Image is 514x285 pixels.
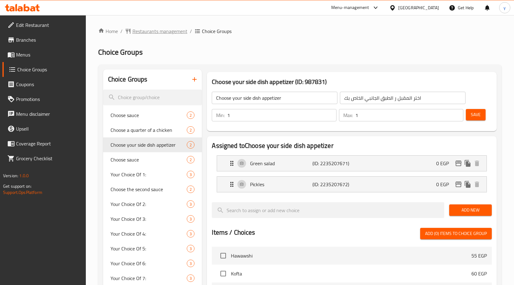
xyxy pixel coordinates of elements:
[103,212,202,226] div: Your Choice Of 3:3
[16,21,81,29] span: Edit Restaurant
[466,109,486,120] button: Save
[111,200,187,208] span: Your Choice Of 2:
[231,252,471,259] span: Hawawshi
[212,77,492,87] h3: Choose your side dish appetizer (ID: 987831)
[103,167,202,182] div: Your Choice Of 1:3
[463,180,472,189] button: duplicate
[187,230,194,237] div: Choices
[111,260,187,267] span: Your Choice Of 6:
[463,159,472,168] button: duplicate
[2,62,86,77] a: Choice Groups
[212,228,255,237] h2: Items / Choices
[187,246,194,252] span: 3
[190,27,192,35] li: /
[3,182,31,190] span: Get support on:
[217,249,230,262] span: Select choice
[471,270,487,277] p: 60 EGP
[471,252,487,259] p: 55 EGP
[398,4,439,11] div: [GEOGRAPHIC_DATA]
[212,202,444,218] input: search
[111,126,187,134] span: Choose a quarter of a chicken
[108,75,148,84] h2: Choice Groups
[19,172,29,180] span: 1.0.0
[187,275,194,281] span: 3
[217,267,230,280] span: Select choice
[436,181,454,188] p: 0 EGP
[111,275,187,282] span: Your Choice Of 7:
[187,157,194,163] span: 2
[16,95,81,103] span: Promotions
[187,245,194,252] div: Choices
[454,206,487,214] span: Add New
[2,107,86,121] a: Menu disclaimer
[103,123,202,137] div: Choose a quarter of a chicken2
[16,51,81,58] span: Menus
[187,201,194,207] span: 3
[103,256,202,271] div: Your Choice Of 6:3
[187,156,194,163] div: Choices
[111,215,187,223] span: Your Choice Of 3:
[2,136,86,151] a: Coverage Report
[425,230,487,237] span: Add (0) items to choice group
[132,27,187,35] span: Restaurants management
[187,141,194,149] div: Choices
[111,171,187,178] span: Your Choice Of 1:
[16,155,81,162] span: Grocery Checklist
[187,261,194,266] span: 3
[103,137,202,152] div: Choose your side dish appetizer2
[312,160,354,167] p: (ID: 2235207671)
[120,27,123,35] li: /
[16,140,81,147] span: Coverage Report
[331,4,369,11] div: Menu-management
[111,186,187,193] span: Choose the second sauce
[187,186,194,193] div: Choices
[103,108,202,123] div: Choose sauce2
[2,47,86,62] a: Menus
[16,125,81,132] span: Upsell
[217,156,487,171] div: Expand
[111,111,187,119] span: Choose sauce
[98,27,118,35] a: Home
[125,27,187,35] a: Restaurants management
[103,241,202,256] div: Your Choice Of 5:3
[472,180,482,189] button: delete
[187,231,194,237] span: 3
[2,151,86,166] a: Grocery Checklist
[454,159,463,168] button: edit
[343,111,353,119] p: Max:
[449,204,492,216] button: Add New
[103,182,202,197] div: Choose the second sauce2
[2,121,86,136] a: Upsell
[187,171,194,178] div: Choices
[98,27,502,35] nav: breadcrumb
[187,112,194,118] span: 2
[103,90,202,105] input: search
[187,216,194,222] span: 3
[212,174,492,195] li: Expand
[3,172,18,180] span: Version:
[111,245,187,252] span: Your Choice Of 5:
[187,126,194,134] div: Choices
[202,27,232,35] span: Choice Groups
[187,187,194,192] span: 2
[111,230,187,237] span: Your Choice Of 4:
[111,141,187,149] span: Choose your side dish appetizer
[111,156,187,163] span: Choose sauce
[98,45,143,59] span: Choice Groups
[103,152,202,167] div: Choose sauce2
[3,188,42,196] a: Support.OpsPlatform
[2,77,86,92] a: Coupons
[312,181,354,188] p: (ID: 2235207672)
[187,142,194,148] span: 2
[420,228,492,239] button: Add (0) items to choice group
[17,66,81,73] span: Choice Groups
[250,160,312,167] p: Green salad
[16,110,81,118] span: Menu disclaimer
[187,127,194,133] span: 2
[2,92,86,107] a: Promotions
[187,200,194,208] div: Choices
[103,197,202,212] div: Your Choice Of 2:3
[216,111,225,119] p: Min:
[187,275,194,282] div: Choices
[16,81,81,88] span: Coupons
